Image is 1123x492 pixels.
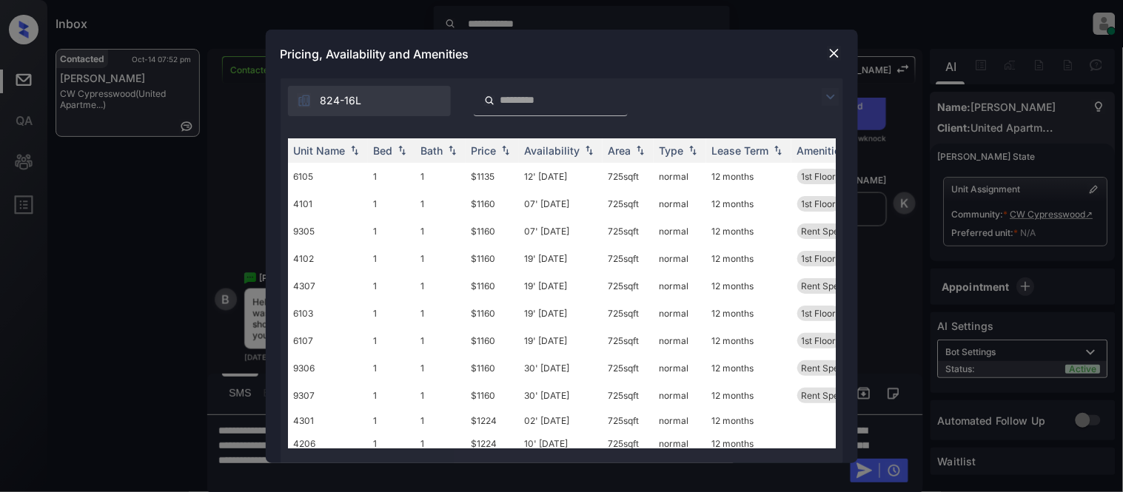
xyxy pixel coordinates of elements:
td: 12' [DATE] [519,163,603,190]
img: sorting [347,145,362,155]
td: 1 [368,354,415,382]
td: 19' [DATE] [519,327,603,354]
td: 1 [368,409,415,432]
td: normal [654,245,706,272]
td: 1 [368,382,415,409]
img: icon-zuma [297,93,312,108]
td: 725 sqft [603,354,654,382]
td: 1 [415,163,466,190]
td: 1 [368,245,415,272]
td: 1 [368,327,415,354]
td: 725 sqft [603,163,654,190]
div: Lease Term [712,144,769,157]
span: 1st Floor [802,335,837,346]
td: 9307 [288,382,368,409]
td: 19' [DATE] [519,300,603,327]
div: Area [609,144,631,157]
td: 4206 [288,432,368,455]
td: normal [654,163,706,190]
td: $1224 [466,409,519,432]
div: Pricing, Availability and Amenities [266,30,858,78]
td: $1160 [466,218,519,245]
div: Unit Name [294,144,346,157]
span: 1st Floor [802,253,837,264]
td: 19' [DATE] [519,272,603,300]
div: Bath [421,144,443,157]
div: Type [660,144,684,157]
td: 30' [DATE] [519,382,603,409]
img: sorting [771,145,785,155]
div: Bed [374,144,393,157]
td: 1 [415,245,466,272]
td: 1 [415,218,466,245]
td: 725 sqft [603,300,654,327]
td: 1 [415,354,466,382]
td: 12 months [706,354,791,382]
td: 12 months [706,327,791,354]
td: 12 months [706,432,791,455]
td: 9305 [288,218,368,245]
img: sorting [445,145,460,155]
td: 1 [368,432,415,455]
td: normal [654,409,706,432]
img: sorting [633,145,648,155]
td: 4301 [288,409,368,432]
td: 1 [415,432,466,455]
td: 1 [415,327,466,354]
td: 1 [368,163,415,190]
td: $1135 [466,163,519,190]
td: 725 sqft [603,272,654,300]
td: normal [654,432,706,455]
img: sorting [582,145,597,155]
td: $1160 [466,190,519,218]
td: normal [654,272,706,300]
img: sorting [395,145,409,155]
td: normal [654,327,706,354]
td: 30' [DATE] [519,354,603,382]
span: Rent Special 1 [802,390,860,401]
td: 12 months [706,245,791,272]
td: 1 [415,300,466,327]
td: 1 [415,382,466,409]
td: 1 [415,272,466,300]
span: Rent Special 1 [802,226,860,237]
td: 4101 [288,190,368,218]
td: 07' [DATE] [519,218,603,245]
div: Amenities [797,144,847,157]
td: 4307 [288,272,368,300]
td: 12 months [706,382,791,409]
td: 02' [DATE] [519,409,603,432]
td: $1160 [466,272,519,300]
td: 6107 [288,327,368,354]
span: 824-16L [321,92,362,109]
span: 1st Floor [802,308,837,319]
td: normal [654,354,706,382]
td: 6105 [288,163,368,190]
img: sorting [498,145,513,155]
td: $1160 [466,327,519,354]
td: 12 months [706,272,791,300]
td: 6103 [288,300,368,327]
td: 12 months [706,190,791,218]
td: 9306 [288,354,368,382]
span: Rent Special 1 [802,280,860,292]
td: 12 months [706,218,791,245]
img: icon-zuma [822,88,839,106]
td: normal [654,190,706,218]
td: 1 [415,409,466,432]
td: 12 months [706,300,791,327]
td: 07' [DATE] [519,190,603,218]
td: 1 [368,272,415,300]
img: sorting [685,145,700,155]
td: $1160 [466,354,519,382]
td: normal [654,218,706,245]
td: 1 [368,300,415,327]
td: 1 [368,218,415,245]
td: 725 sqft [603,382,654,409]
td: normal [654,300,706,327]
div: Price [472,144,497,157]
td: 1 [368,190,415,218]
td: 19' [DATE] [519,245,603,272]
td: 4102 [288,245,368,272]
span: 1st Floor [802,171,837,182]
